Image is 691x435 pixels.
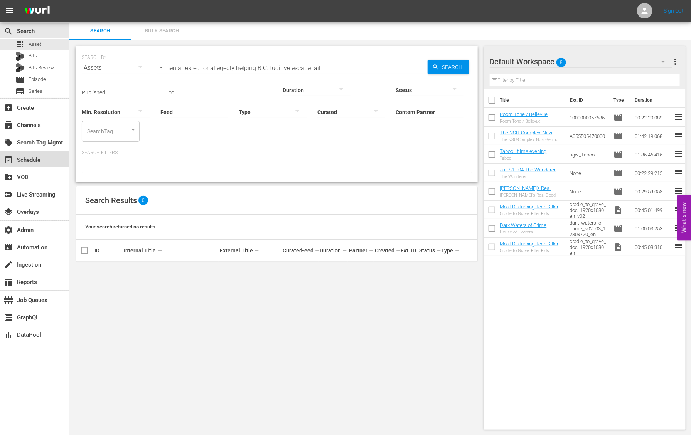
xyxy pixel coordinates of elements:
span: Bits Review [29,64,54,72]
span: more_vert [671,57,680,66]
span: Job Queues [4,296,13,305]
span: Video [613,242,623,252]
button: more_vert [671,52,680,71]
span: VOD [4,173,13,182]
div: House of Horrors [500,230,564,235]
div: The Wanderer [500,174,564,179]
span: reorder [674,168,683,177]
th: Duration [630,89,676,111]
span: Channels [4,121,13,130]
a: Room Tone / Bellevue [PERSON_NAME] [500,111,551,123]
span: Video [613,205,623,215]
span: sort [396,247,403,254]
div: Taboo [500,156,547,161]
span: sort [369,247,376,254]
td: 00:45:08.310 [632,238,674,256]
div: ID [94,247,122,254]
span: Episode [613,168,623,178]
span: reorder [674,186,683,196]
span: Episode [613,187,623,196]
div: The NSU-Complex: Nazi German Underground [500,137,564,142]
th: Title [500,89,566,111]
a: Most Disturbing Teen Killers Reacting To Insane Sentences [500,241,562,258]
td: 01:00:03.253 [632,219,674,238]
th: Type [609,89,630,111]
span: reorder [674,131,683,140]
button: Open Feedback Widget [677,195,691,240]
button: Search [428,60,469,74]
span: GraphQL [4,313,13,322]
div: Cradle to Grave: Killer Kids [500,211,564,216]
div: [PERSON_NAME]'s Real Good Food - Desserts With Benefits [500,193,564,198]
a: Sign Out [664,8,684,14]
span: Search [4,27,13,36]
span: Search [439,60,469,74]
span: Search Tag Mgmt [4,138,13,147]
td: 00:45:01.499 [632,201,674,219]
td: None [566,164,610,182]
td: A055505470000 [566,127,610,145]
td: None [566,182,610,201]
span: 8 [556,54,566,71]
span: reorder [674,113,683,122]
a: [PERSON_NAME]'s Real Good Food - Desserts With Benefits [500,185,559,203]
a: Jail S1 E04 The Wanderer (Roku) [500,167,559,178]
span: Episode [613,224,623,233]
td: 01:42:19.068 [632,127,674,145]
span: Schedule [4,155,13,165]
span: Asset [29,40,41,48]
span: reorder [674,242,683,251]
div: Bits [15,52,25,61]
span: Live Streaming [4,190,13,199]
span: to [169,89,174,96]
th: Ext. ID [565,89,609,111]
span: Create [4,103,13,113]
span: Asset [15,40,25,49]
div: Duration [320,246,347,255]
td: 00:29:59.058 [632,182,674,201]
div: Bits Review [15,63,25,72]
span: sort [254,247,261,254]
span: Series [15,87,25,96]
a: The NSU-Complex: Nazi German Underground [500,130,556,141]
div: Type [442,246,454,255]
span: Episode [613,113,623,122]
div: Status [419,246,439,255]
span: Published: [82,89,106,96]
span: Automation [4,243,13,252]
div: Default Workspace [490,51,672,72]
td: sgw_Taboo [566,145,610,164]
div: Ext. ID [401,247,417,254]
span: DataPool [4,330,13,339]
span: Reports [4,277,13,287]
button: Open [130,126,137,134]
div: Partner [349,246,372,255]
span: Ingestion [4,260,13,269]
td: 00:22:20.089 [632,108,674,127]
span: Episode [15,75,25,84]
td: 00:22:29.215 [632,164,674,182]
p: Search Filters: [82,149,472,156]
span: Episode [29,76,46,83]
span: Episode [613,150,623,159]
a: Most Disturbing Teen Killers Reacting To Insane Sentences [500,204,562,221]
span: Search Results [85,196,137,205]
span: Bits [29,52,37,60]
div: Curated [283,247,299,254]
div: Cradle to Grave: Killer Kids [500,248,564,253]
span: sort [455,247,462,254]
span: reorder [674,223,683,233]
td: 01:35:46.415 [632,145,674,164]
td: cradle_to_grave_doc_1920x1080_en_v02 [566,201,610,219]
a: Taboo - films evening [500,148,547,154]
td: 1000000057685 [566,108,610,127]
div: External Title [220,246,280,255]
div: Created [375,246,398,255]
span: 0 [138,196,148,205]
span: sort [315,247,322,254]
span: Series [29,87,42,95]
span: menu [5,6,14,15]
img: ans4CAIJ8jUAAAAAAAAAAAAAAAAAAAAAAAAgQb4GAAAAAAAAAAAAAAAAAAAAAAAAJMjXAAAAAAAAAAAAAAAAAAAAAAAAgAT5G... [19,2,56,20]
div: Feed [301,246,317,255]
span: Search [74,27,126,35]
